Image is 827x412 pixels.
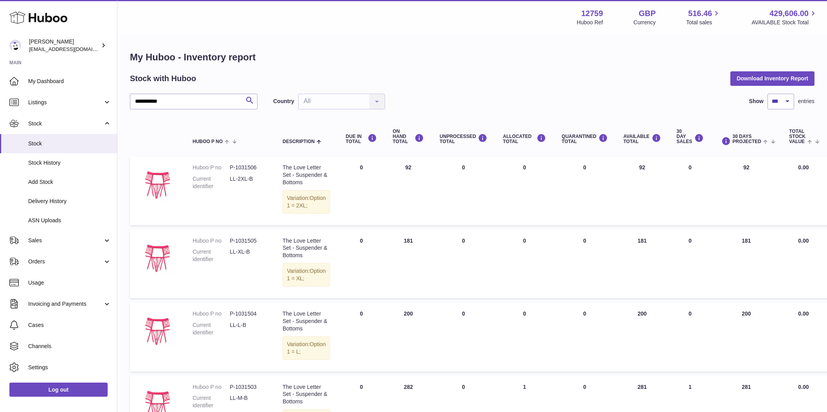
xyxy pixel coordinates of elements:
[193,383,230,391] dt: Huboo P no
[28,321,111,329] span: Cases
[29,38,99,53] div: [PERSON_NAME]
[28,343,111,350] span: Channels
[273,98,294,105] label: Country
[230,394,267,409] dd: LL-M-B
[616,156,669,225] td: 92
[577,19,603,26] div: Huboo Ref
[28,78,111,85] span: My Dashboard
[669,302,712,371] td: 0
[193,237,230,245] dt: Huboo P no
[28,300,103,308] span: Invoicing and Payments
[432,302,495,371] td: 0
[283,383,330,406] div: The Love Letter Set - Suspender & Bottoms
[583,310,586,317] span: 0
[283,139,315,144] span: Description
[440,134,487,144] div: UNPROCESSED Total
[495,229,554,298] td: 0
[583,238,586,244] span: 0
[798,384,809,390] span: 0.00
[751,8,818,26] a: 429,606.00 AVAILABLE Stock Total
[283,190,330,214] div: Variation:
[393,129,424,145] div: ON HAND Total
[230,175,267,190] dd: LL-2XL-B
[283,164,330,186] div: The Love Letter Set - Suspender & Bottoms
[385,229,432,298] td: 181
[669,156,712,225] td: 0
[287,195,326,209] span: Option 1 = 2XL;
[789,129,805,145] span: Total stock value
[639,8,656,19] strong: GBP
[193,394,230,409] dt: Current identifier
[28,279,111,287] span: Usage
[193,175,230,190] dt: Current identifier
[338,302,385,371] td: 0
[730,71,814,85] button: Download Inventory Report
[677,129,704,145] div: 30 DAY SALES
[432,156,495,225] td: 0
[583,384,586,390] span: 0
[230,164,267,171] dd: P-1031506
[138,237,177,276] img: product image
[712,156,782,225] td: 92
[432,229,495,298] td: 0
[338,156,385,225] td: 0
[283,237,330,260] div: The Love Letter Set - Suspender & Bottoms
[616,302,669,371] td: 200
[562,134,608,144] div: QUARANTINED Total
[28,258,103,265] span: Orders
[28,178,111,186] span: Add Stock
[28,159,111,167] span: Stock History
[28,120,103,127] span: Stock
[283,336,330,360] div: Variation:
[28,99,103,106] span: Listings
[193,321,230,336] dt: Current identifier
[623,134,661,144] div: AVAILABLE Total
[9,40,21,51] img: sofiapanwar@unndr.com
[28,198,111,205] span: Delivery History
[495,302,554,371] td: 0
[769,8,809,19] span: 429,606.00
[688,8,712,19] span: 516.46
[798,310,809,317] span: 0.00
[798,164,809,171] span: 0.00
[193,164,230,171] dt: Huboo P no
[616,229,669,298] td: 181
[230,248,267,263] dd: LL-XL-B
[29,46,115,52] span: [EMAIL_ADDRESS][DOMAIN_NAME]
[686,19,721,26] span: Total sales
[733,134,761,144] span: 30 DAYS PROJECTED
[669,229,712,298] td: 0
[798,238,809,244] span: 0.00
[338,229,385,298] td: 0
[283,310,330,332] div: The Love Letter Set - Suspender & Bottoms
[751,19,818,26] span: AVAILABLE Stock Total
[503,134,546,144] div: ALLOCATED Total
[28,217,111,224] span: ASN Uploads
[287,341,326,355] span: Option 1 = L;
[28,237,103,244] span: Sales
[495,156,554,225] td: 0
[581,8,603,19] strong: 12759
[634,19,656,26] div: Currency
[193,139,223,144] span: Huboo P no
[686,8,721,26] a: 516.46 Total sales
[385,302,432,371] td: 200
[798,98,814,105] span: entries
[193,310,230,318] dt: Huboo P no
[130,73,196,84] h2: Stock with Huboo
[712,302,782,371] td: 200
[138,310,177,349] img: product image
[712,229,782,298] td: 181
[193,248,230,263] dt: Current identifier
[28,364,111,371] span: Settings
[583,164,586,171] span: 0
[230,383,267,391] dd: P-1031503
[130,51,814,64] h1: My Huboo - Inventory report
[283,263,330,287] div: Variation:
[230,310,267,318] dd: P-1031504
[385,156,432,225] td: 92
[230,321,267,336] dd: LL-L-B
[9,383,108,397] a: Log out
[230,237,267,245] dd: P-1031505
[138,164,177,203] img: product image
